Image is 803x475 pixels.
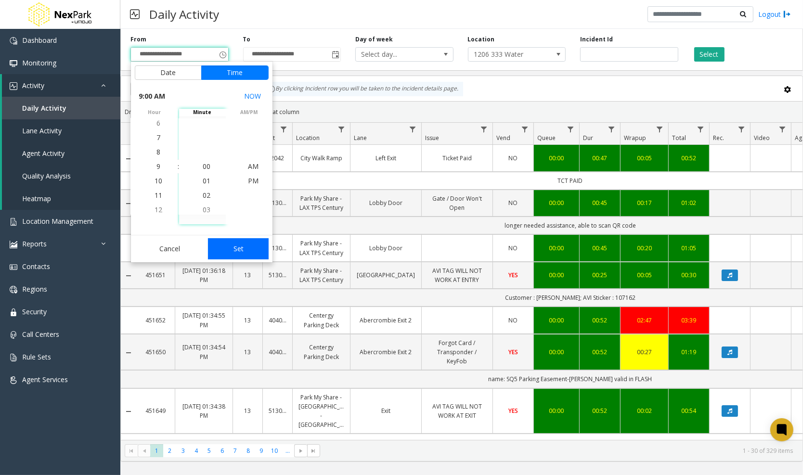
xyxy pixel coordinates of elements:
[356,198,415,207] a: Lobby Door
[239,406,257,415] a: 13
[425,134,439,142] span: Issue
[10,354,17,361] img: 'icon'
[155,176,162,185] span: 10
[540,347,573,357] a: 00:00
[694,123,707,136] a: Total Filter Menu
[585,270,614,280] a: 00:25
[310,447,318,455] span: Go to the last page
[190,444,203,457] span: Page 4
[10,286,17,294] img: 'icon'
[406,123,419,136] a: Lane Filter Menu
[142,270,169,280] a: 451651
[354,134,367,142] span: Lane
[499,316,528,325] a: NO
[540,244,573,253] a: 00:00
[203,444,216,457] span: Page 5
[735,123,748,136] a: Rec. Filter Menu
[281,444,294,457] span: Page 11
[537,134,556,142] span: Queue
[626,270,662,280] a: 00:05
[499,198,528,207] a: NO
[203,176,210,185] span: 01
[713,134,724,142] span: Rec.
[499,270,528,280] a: YES
[142,316,169,325] a: 451652
[181,266,227,284] a: [DATE] 01:36:18 PM
[754,134,770,142] span: Video
[540,406,573,415] a: 00:00
[121,408,136,415] a: Collapse Details
[298,311,344,329] a: Centergy Parking Deck
[181,343,227,361] a: [DATE] 01:34:54 PM
[626,316,662,325] div: 02:47
[674,154,703,163] a: 00:52
[356,244,415,253] a: Lobby Door
[121,349,136,357] a: Collapse Details
[540,316,573,325] div: 00:00
[10,82,17,90] img: 'icon'
[156,133,160,142] span: 7
[22,126,62,135] span: Lane Activity
[177,444,190,457] span: Page 3
[216,444,229,457] span: Page 6
[298,266,344,284] a: Park My Share - LAX TPS Century
[758,9,791,19] a: Logout
[10,376,17,384] img: 'icon'
[297,447,305,455] span: Go to the next page
[22,284,47,294] span: Regions
[269,270,286,280] a: 513010
[296,134,320,142] span: Location
[2,142,120,165] a: Agent Activity
[10,37,17,45] img: 'icon'
[2,119,120,142] a: Lane Activity
[585,154,614,163] a: 00:47
[356,154,415,163] a: Left Exit
[509,316,518,324] span: NO
[22,239,47,248] span: Reports
[22,330,59,339] span: Call Centers
[269,154,286,163] a: 2042
[585,347,614,357] div: 00:52
[121,200,136,207] a: Collapse Details
[22,149,65,158] span: Agent Activity
[248,176,259,185] span: PM
[139,90,165,103] span: 9:00 AM
[580,35,613,44] label: Incident Id
[585,316,614,325] a: 00:52
[10,331,17,339] img: 'icon'
[130,35,146,44] label: From
[427,194,487,212] a: Gate / Door Won't Open
[208,238,269,259] button: Set
[294,444,307,458] span: Go to the next page
[626,406,662,415] div: 00:02
[242,444,255,457] span: Page 8
[22,262,50,271] span: Contacts
[22,352,51,361] span: Rule Sets
[585,198,614,207] div: 00:45
[298,239,344,257] a: Park My Share - LAX TPS Century
[674,244,703,253] div: 01:05
[335,123,348,136] a: Location Filter Menu
[2,97,120,119] a: Daily Activity
[2,187,120,210] a: Heatmap
[626,244,662,253] a: 00:20
[239,270,257,280] a: 13
[509,244,518,252] span: NO
[672,134,686,142] span: Total
[298,154,344,163] a: City Walk Ramp
[508,407,518,415] span: YES
[674,270,703,280] a: 00:30
[626,198,662,207] a: 00:17
[626,347,662,357] a: 00:27
[156,147,160,156] span: 8
[156,118,160,128] span: 6
[499,244,528,253] a: NO
[585,406,614,415] a: 00:52
[509,154,518,162] span: NO
[10,263,17,271] img: 'icon'
[269,198,286,207] a: 513010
